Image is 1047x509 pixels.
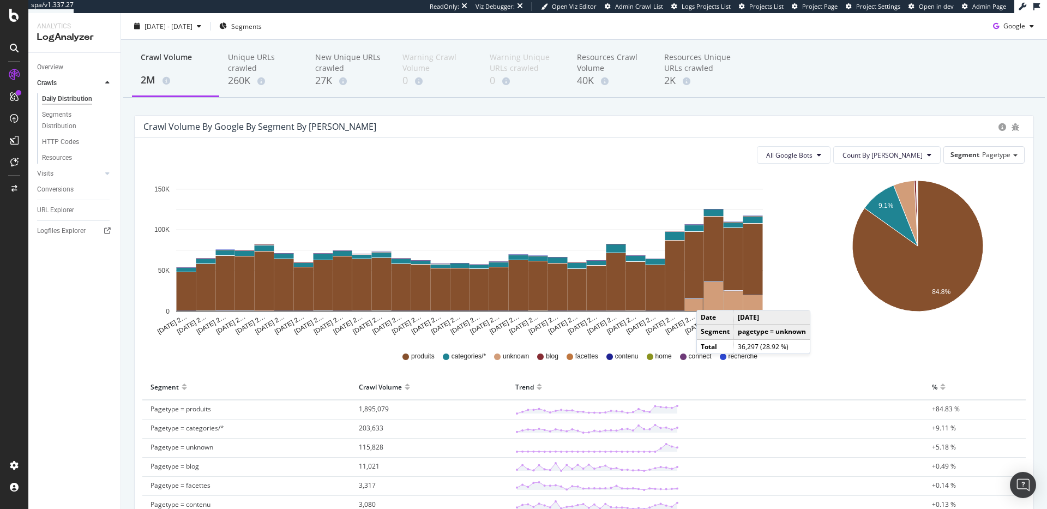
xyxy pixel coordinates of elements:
a: Project Page [792,2,838,11]
div: Warning Unique URLs crawled [490,52,559,74]
span: Open in dev [919,2,954,10]
a: Open Viz Editor [541,2,597,11]
div: Crawl Volume by google by Segment by [PERSON_NAME] [143,121,376,132]
div: Viz Debugger: [476,2,515,11]
span: Pagetype = categories/* [151,423,224,433]
div: LogAnalyzer [37,31,112,44]
text: 100K [154,226,170,234]
button: Count By [PERSON_NAME] [833,146,941,164]
span: Segments [231,21,262,31]
div: Resources Crawl Volume [577,52,647,74]
a: Visits [37,168,102,179]
a: Project Settings [846,2,900,11]
div: Open Intercom Messenger [1010,472,1036,498]
div: Segments Distribution [42,109,103,132]
div: 40K [577,74,647,88]
div: % [932,378,937,396]
span: +84.83 % [932,404,960,414]
div: Crawl Volume [359,378,402,396]
div: Daily Distribution [42,93,92,105]
span: Segment [950,150,979,159]
button: All Google Bots [757,146,831,164]
span: connect [689,352,712,361]
span: All Google Bots [766,151,813,160]
div: 2K [664,74,734,88]
a: Projects List [739,2,784,11]
span: blog [546,352,558,361]
div: Logfiles Explorer [37,225,86,237]
a: Segments Distribution [42,109,113,132]
span: produits [411,352,435,361]
span: Admin Page [972,2,1006,10]
span: Pagetype = produits [151,404,211,414]
text: 50K [158,267,170,274]
td: pagetype = unknown [734,325,810,339]
span: home [655,352,672,361]
td: [DATE] [734,310,810,325]
div: ReadOnly: [430,2,459,11]
div: Analytics [37,22,112,31]
svg: A chart. [813,172,1022,336]
text: 150K [154,185,170,193]
span: +9.11 % [932,423,956,433]
td: Date [697,310,734,325]
a: Logfiles Explorer [37,225,113,237]
span: Project Page [802,2,838,10]
div: 0 [490,74,559,88]
span: Pagetype = contenu [151,500,210,509]
div: New Unique URLs crawled [315,52,385,74]
span: Google [1003,21,1025,31]
span: 11,021 [359,462,380,471]
div: Overview [37,62,63,73]
span: +0.13 % [932,500,956,509]
td: Segment [697,325,734,339]
a: URL Explorer [37,205,113,216]
span: categories/* [452,352,486,361]
span: 115,828 [359,442,383,452]
div: Crawls [37,77,57,89]
span: 1,895,079 [359,404,389,414]
a: Open in dev [908,2,954,11]
text: 0 [166,308,170,315]
a: HTTP Codes [42,136,113,148]
span: Pagetype = unknown [151,442,213,452]
button: Google [989,17,1038,35]
span: Pagetype = facettes [151,481,210,490]
text: 84.8% [932,288,950,296]
div: 2M [141,73,210,87]
span: [DATE] - [DATE] [145,21,192,31]
button: [DATE] - [DATE] [130,17,206,35]
div: 0 [402,74,472,88]
a: Resources [42,152,113,164]
span: recherche [729,352,757,361]
div: Unique URLs crawled [228,52,298,74]
a: Crawls [37,77,102,89]
div: Warning Crawl Volume [402,52,472,74]
div: bug [1012,123,1019,131]
span: +0.49 % [932,462,956,471]
div: 27K [315,74,385,88]
span: Project Settings [856,2,900,10]
div: Resources Unique URLs crawled [664,52,734,74]
div: Visits [37,168,53,179]
span: unknown [503,352,529,361]
span: 3,080 [359,500,376,509]
a: Admin Page [962,2,1006,11]
span: Pagetype = blog [151,462,199,471]
span: Open Viz Editor [552,2,597,10]
a: Overview [37,62,113,73]
a: Conversions [37,184,113,195]
div: A chart. [143,172,796,336]
a: Logs Projects List [671,2,731,11]
span: Admin Crawl List [615,2,663,10]
div: URL Explorer [37,205,74,216]
div: Trend [515,378,534,396]
button: Segments [215,17,266,35]
span: Projects List [749,2,784,10]
div: 260K [228,74,298,88]
span: 203,633 [359,423,383,433]
span: Logs Projects List [682,2,731,10]
span: +0.14 % [932,481,956,490]
span: +5.18 % [932,442,956,452]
